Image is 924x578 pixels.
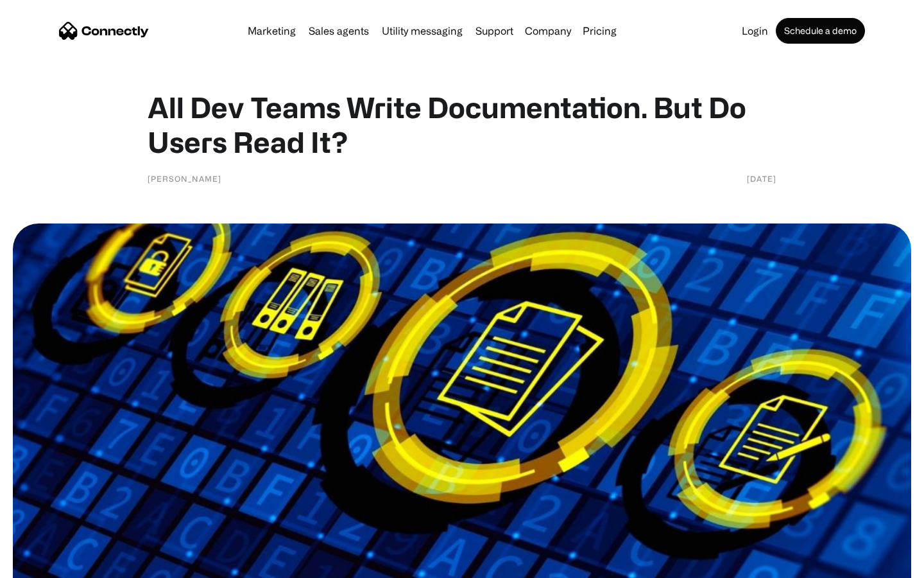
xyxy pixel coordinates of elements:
[737,26,773,36] a: Login
[26,556,77,574] ul: Language list
[148,172,221,185] div: [PERSON_NAME]
[525,22,571,40] div: Company
[577,26,622,36] a: Pricing
[243,26,301,36] a: Marketing
[470,26,518,36] a: Support
[304,26,374,36] a: Sales agents
[776,18,865,44] a: Schedule a demo
[747,172,776,185] div: [DATE]
[13,556,77,574] aside: Language selected: English
[148,90,776,159] h1: All Dev Teams Write Documentation. But Do Users Read It?
[377,26,468,36] a: Utility messaging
